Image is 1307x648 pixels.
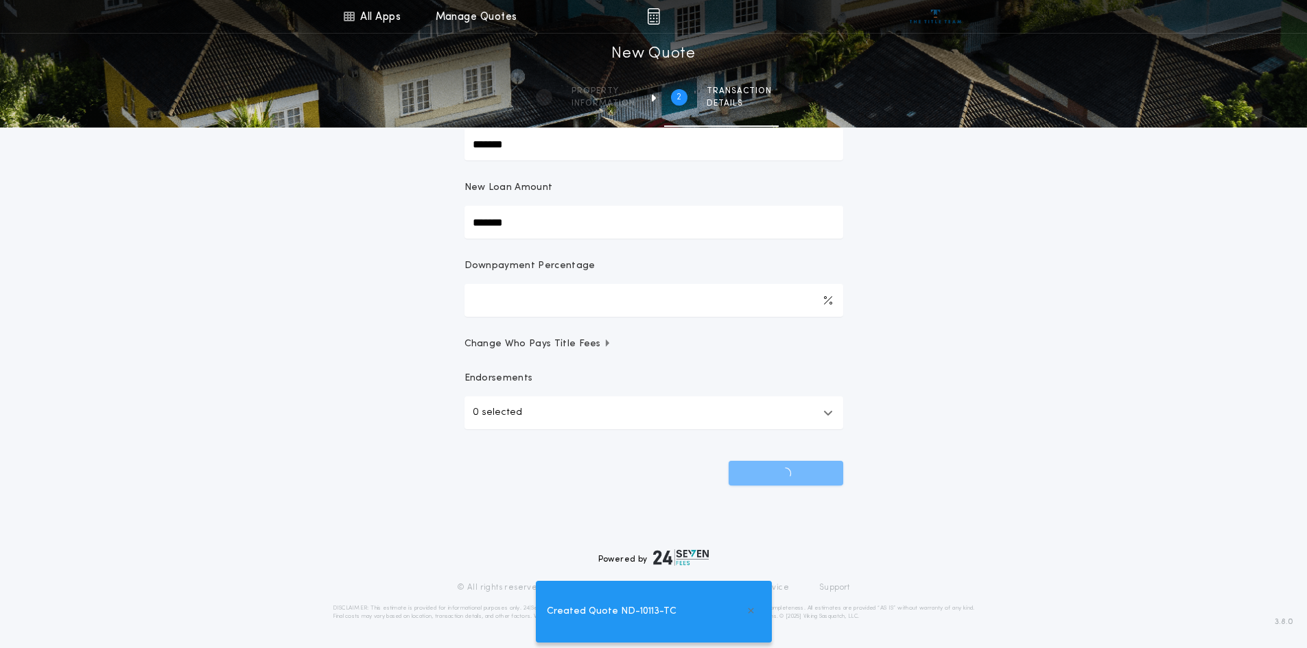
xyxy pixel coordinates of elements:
img: img [647,8,660,25]
span: Change Who Pays Title Fees [464,337,612,351]
button: Change Who Pays Title Fees [464,337,843,351]
p: Endorsements [464,372,843,385]
input: Sale Price [464,128,843,160]
span: information [572,98,635,109]
input: New Loan Amount [464,206,843,239]
p: Downpayment Percentage [464,259,596,273]
h1: New Quote [611,43,695,65]
span: Created Quote ND-10113-TC [547,604,676,619]
p: 0 selected [473,405,522,421]
div: Powered by [598,549,709,566]
img: logo [653,549,709,566]
p: New Loan Amount [464,181,553,195]
span: details [707,98,772,109]
span: Transaction [707,86,772,97]
h2: 2 [676,92,681,103]
img: vs-icon [910,10,961,23]
span: Property [572,86,635,97]
input: Downpayment Percentage [464,284,843,317]
button: 0 selected [464,396,843,429]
